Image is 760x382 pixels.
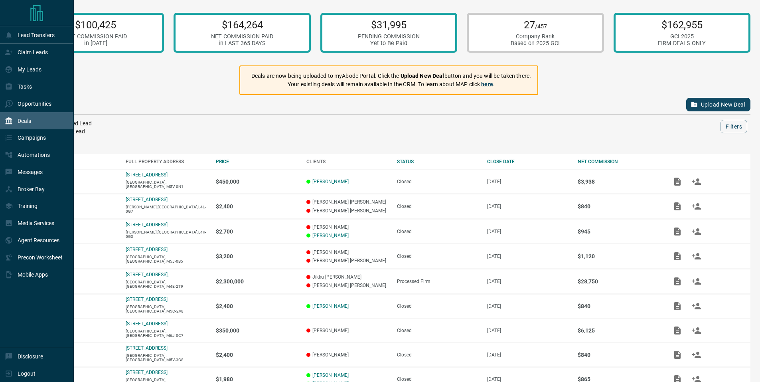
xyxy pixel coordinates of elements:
p: $162,955 [658,19,706,31]
span: Match Clients [687,203,706,209]
div: FIRM DEALS ONLY [658,40,706,47]
span: Add / View Documents [668,352,687,357]
span: Add / View Documents [668,253,687,259]
a: [PERSON_NAME] [312,233,349,238]
button: Upload New Deal [686,98,750,111]
a: [STREET_ADDRESS] [126,321,168,327]
span: Match Clients [687,178,706,184]
p: [PERSON_NAME] [306,328,389,333]
p: [STREET_ADDRESS] [126,197,168,202]
p: [DATE] [487,229,570,234]
p: [GEOGRAPHIC_DATA],[GEOGRAPHIC_DATA],M4E-2T9 [126,280,208,289]
p: [DATE] [487,204,570,209]
p: Lease - Co-Op [35,352,118,358]
span: Match Clients [687,228,706,234]
p: Lease - Co-Op [35,229,118,234]
p: [DATE] [487,328,570,333]
p: $164,264 [211,19,273,31]
a: [PERSON_NAME] [312,372,349,378]
div: Closed [397,376,480,382]
span: Match Clients [687,278,706,284]
div: Closed [397,179,480,184]
p: $945 [578,228,660,235]
button: Filters [721,120,747,133]
p: $6,125 [578,327,660,334]
p: [PERSON_NAME] [306,249,389,255]
p: [PERSON_NAME] [306,352,389,358]
p: $31,995 [358,19,420,31]
p: [PERSON_NAME],[GEOGRAPHIC_DATA],L4L-0G7 [126,205,208,214]
div: CLIENTS [306,159,389,164]
p: [STREET_ADDRESS] [126,222,168,228]
p: [DATE] [487,253,570,259]
div: Closed [397,229,480,234]
div: PENDING COMMISSION [358,33,420,40]
p: $28,750 [578,278,660,285]
p: Purchase - Co-Op [35,328,118,333]
div: Based on 2025 GCI [511,40,560,47]
p: [DATE] [487,303,570,309]
span: /457 [535,23,547,30]
p: [GEOGRAPHIC_DATA],[GEOGRAPHIC_DATA],M5V-0N1 [126,180,208,189]
p: [DATE] [487,279,570,284]
div: Closed [397,328,480,333]
div: NET COMMISSION PAID [211,33,273,40]
span: Match Clients [687,303,706,309]
a: [STREET_ADDRESS] [126,247,168,252]
p: Purchase - Co-Op [35,179,118,184]
div: STATUS [397,159,480,164]
span: Match Clients [687,352,706,357]
span: Add / View Documents [668,327,687,333]
p: [DATE] [487,179,570,184]
span: Match Clients [687,327,706,333]
p: Purchase - Co-Op [35,279,118,284]
div: PRICE [216,159,298,164]
a: [STREET_ADDRESS] [126,297,168,302]
p: $2,300,000 [216,278,298,285]
p: [PERSON_NAME] [PERSON_NAME] [306,258,389,263]
p: Lease - Co-Op [35,303,118,309]
div: FULL PROPERTY ADDRESS [126,159,208,164]
p: Deals are now being uploaded to myAbode Portal. Click the button and you will be taken there. [251,72,531,80]
a: [PERSON_NAME] [312,179,349,184]
div: CLOSE DATE [487,159,570,164]
p: Lease - Co-Op [35,376,118,382]
p: [PERSON_NAME] [PERSON_NAME] [306,208,389,214]
p: [STREET_ADDRESS], [126,272,168,277]
p: [GEOGRAPHIC_DATA],[GEOGRAPHIC_DATA],M6J-0C7 [126,329,208,338]
a: [STREET_ADDRESS] [126,370,168,375]
p: [PERSON_NAME] [306,224,389,230]
p: $2,400 [216,203,298,210]
span: Match Clients [687,376,706,382]
div: GCI 2025 [658,33,706,40]
div: NET COMMISSION [578,159,660,164]
p: [DATE] [487,376,570,382]
div: in [DATE] [65,40,127,47]
p: $840 [578,203,660,210]
p: [STREET_ADDRESS] [126,172,168,178]
p: Your existing deals will remain available in the CRM. To learn about MAP click . [251,80,531,89]
div: Closed [397,204,480,209]
p: $450,000 [216,178,298,185]
p: $840 [578,303,660,309]
div: in LAST 365 DAYS [211,40,273,47]
a: here [481,81,493,87]
div: Closed [397,253,480,259]
span: Add / View Documents [668,203,687,209]
span: Add / View Documents [668,278,687,284]
strong: Upload New Deal [401,73,444,79]
div: Yet to Be Paid [358,40,420,47]
p: Lease - Co-Op [35,253,118,259]
span: Match Clients [687,253,706,259]
p: $2,400 [216,352,298,358]
p: $2,400 [216,303,298,309]
span: Add / View Documents [668,178,687,184]
p: $840 [578,352,660,358]
div: DEAL TYPE [35,159,118,164]
a: [PERSON_NAME] [312,303,349,309]
div: Processed Firm [397,279,480,284]
p: [STREET_ADDRESS] [126,345,168,351]
span: Add / View Documents [668,303,687,309]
